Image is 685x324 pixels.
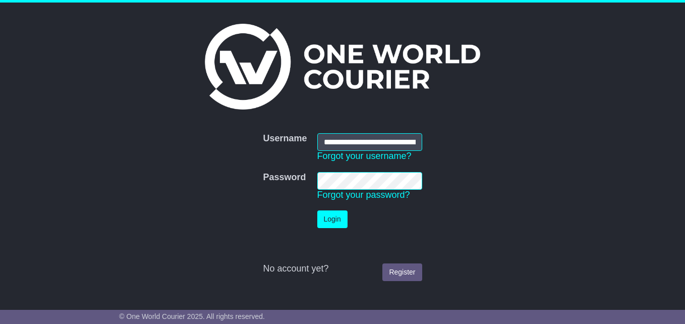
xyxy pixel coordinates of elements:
[263,263,422,275] div: No account yet?
[205,24,480,110] img: One World
[263,172,306,183] label: Password
[317,210,348,228] button: Login
[317,151,412,161] a: Forgot your username?
[119,312,265,320] span: © One World Courier 2025. All rights reserved.
[263,133,307,144] label: Username
[317,190,410,200] a: Forgot your password?
[382,263,422,281] a: Register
